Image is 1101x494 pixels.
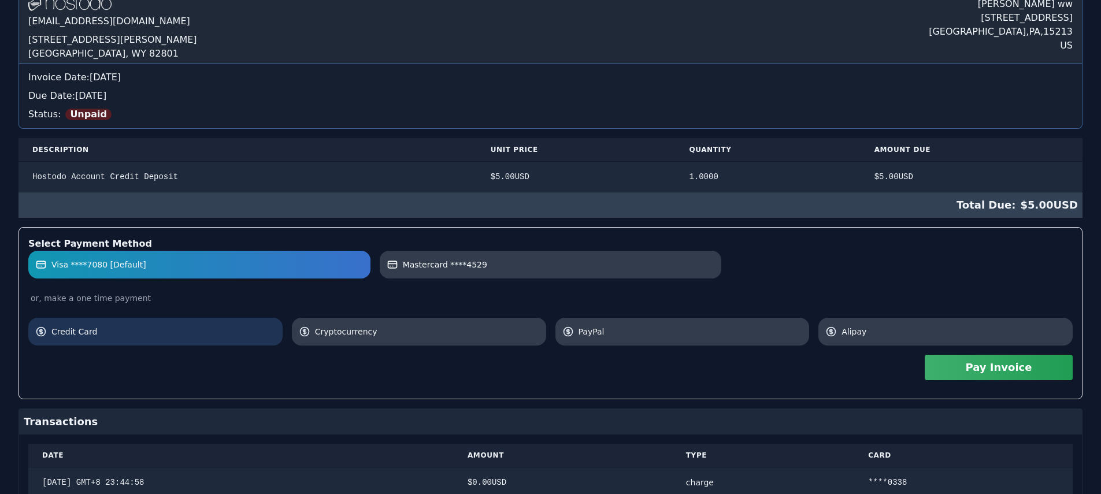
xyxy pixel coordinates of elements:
span: Total Due: [957,197,1021,213]
th: Date [28,444,454,467]
div: or, make a one time payment [28,292,1073,304]
div: Due Date: [DATE] [28,89,1073,103]
div: Hostodo Account Credit Deposit [32,171,463,183]
span: Unpaid [65,109,112,120]
button: Pay Invoice [925,355,1073,380]
div: $ 5.00 USD [18,192,1083,218]
th: Amount [454,444,672,467]
div: [GEOGRAPHIC_DATA] , PA , 15213 [929,25,1073,39]
div: [GEOGRAPHIC_DATA], WY 82801 [28,47,197,61]
span: PayPal [579,326,803,337]
div: [STREET_ADDRESS] [929,11,1073,25]
div: $ 0.00 USD [468,477,658,488]
div: [EMAIL_ADDRESS][DOMAIN_NAME] [28,12,197,33]
div: Transactions [19,409,1082,434]
div: Invoice Date: [DATE] [28,70,1073,84]
div: charge [686,477,840,488]
th: Type [672,444,854,467]
div: $ 5.00 USD [491,171,662,183]
th: Card [854,444,1073,467]
div: Select Payment Method [28,237,1073,251]
div: [STREET_ADDRESS][PERSON_NAME] [28,33,197,47]
div: Status: [28,103,1073,121]
span: Alipay [841,326,1066,337]
th: Unit Price [477,138,676,162]
span: Cryptocurrency [315,326,539,337]
div: 1.0000 [689,171,846,183]
span: Visa ****7080 [Default] [51,259,146,270]
span: Credit Card [51,326,276,337]
div: $ 5.00 USD [874,171,1069,183]
th: Description [18,138,477,162]
th: Quantity [675,138,860,162]
div: [DATE] GMT+8 23:44:58 [42,477,440,488]
th: Amount Due [861,138,1083,162]
div: US [929,39,1073,53]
